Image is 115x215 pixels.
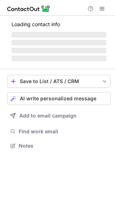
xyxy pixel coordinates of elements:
span: Find work email [19,128,108,135]
button: Notes [7,141,111,151]
span: Add to email campaign [19,113,77,119]
span: ‌ [11,56,106,61]
div: Save to List / ATS / CRM [20,78,98,84]
button: AI write personalized message [7,92,111,105]
button: Find work email [7,126,111,137]
span: ‌ [11,40,106,46]
span: ‌ [11,32,106,38]
span: Notes [19,143,108,149]
button: save-profile-one-click [7,75,111,88]
span: AI write personalized message [20,96,96,101]
button: Add to email campaign [7,109,111,122]
p: Loading contact info [11,21,106,27]
span: ‌ [11,48,106,53]
img: ContactOut v5.3.10 [7,4,50,13]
